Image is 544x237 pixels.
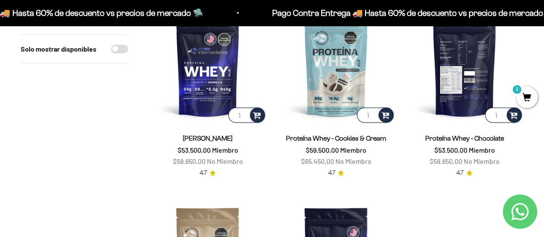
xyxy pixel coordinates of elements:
[328,168,344,178] a: 4.74.7 de 5.0 estrellas
[512,84,522,95] mark: 2
[463,157,499,165] span: No Miembro
[178,146,211,154] span: $53.500,00
[335,157,371,165] span: No Miembro
[301,157,334,165] span: $65.450,00
[200,168,207,178] span: 4.7
[429,157,462,165] span: $58.850,00
[468,146,495,154] span: Miembro
[456,168,464,178] span: 4.7
[434,146,467,154] span: $53.500,00
[328,168,335,178] span: 4.7
[306,146,339,154] span: $59.500,00
[173,157,206,165] span: $58.850,00
[516,93,538,103] a: 2
[286,135,386,142] a: Proteína Whey - Cookies & Cream
[406,6,523,124] img: Proteína Whey - Chocolate
[456,168,473,178] a: 4.74.7 de 5.0 estrellas
[200,168,216,178] a: 4.74.7 de 5.0 estrellas
[425,135,504,142] a: Proteína Whey - Chocolate
[340,146,366,154] span: Miembro
[212,146,238,154] span: Miembro
[183,135,233,142] a: [PERSON_NAME]
[161,6,444,20] p: Pago Contra Entrega 🚚 Hasta 60% de descuento vs precios de mercado 🛸
[207,157,243,165] span: No Miembro
[21,43,96,55] label: Solo mostrar disponibles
